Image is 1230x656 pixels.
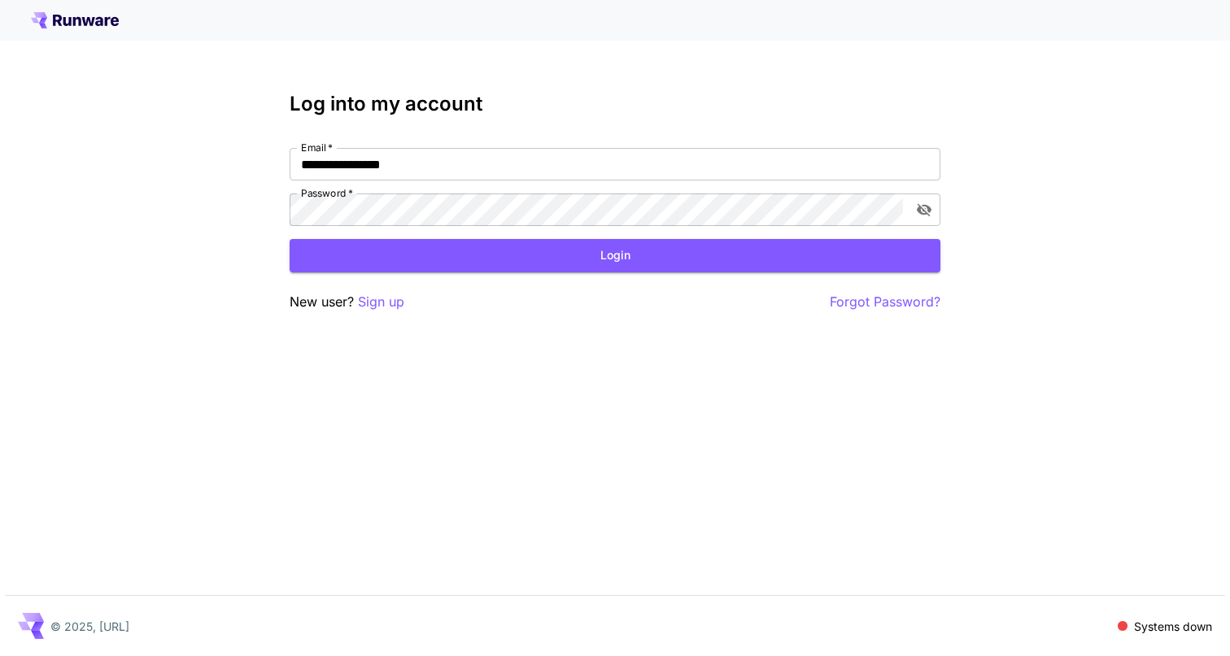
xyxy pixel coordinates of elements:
p: New user? [290,292,404,312]
p: © 2025, [URL] [50,618,129,635]
label: Email [301,141,333,154]
button: Login [290,239,940,272]
h3: Log into my account [290,93,940,115]
button: Sign up [358,292,404,312]
p: Systems down [1134,618,1212,635]
label: Password [301,186,353,200]
button: Forgot Password? [830,292,940,312]
button: toggle password visibility [909,195,939,224]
